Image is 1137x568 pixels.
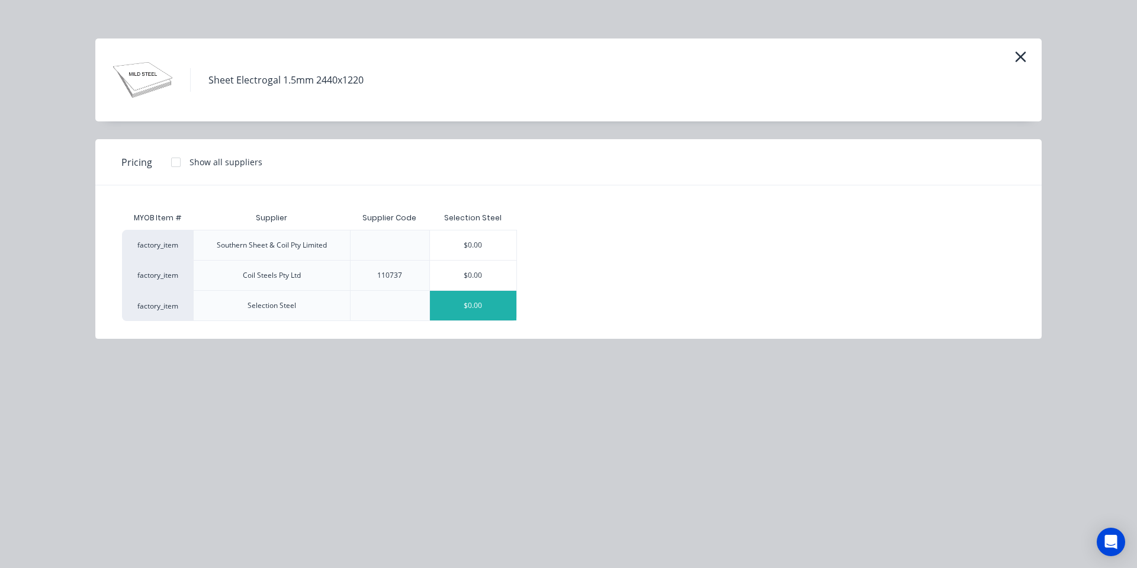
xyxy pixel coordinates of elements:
div: factory_item [122,230,193,260]
div: factory_item [122,260,193,290]
span: Pricing [121,155,152,169]
div: Selection Steel [248,300,296,311]
div: $0.00 [430,291,516,320]
div: Sheet Electrogal 1.5mm 2440x1220 [208,73,364,87]
div: Coil Steels Pty Ltd [243,270,301,281]
div: $0.00 [430,230,516,260]
div: factory_item [122,290,193,321]
div: Supplier [246,203,297,233]
div: 110737 [377,270,402,281]
div: Supplier Code [353,203,426,233]
div: $0.00 [430,261,516,290]
div: MYOB Item # [122,206,193,230]
div: Southern Sheet & Coil Pty Limited [217,240,327,251]
img: Sheet Electrogal 1.5mm 2440x1220 [113,50,172,110]
div: Selection Steel [444,213,502,223]
div: Open Intercom Messenger [1097,528,1125,556]
div: Show all suppliers [189,156,262,168]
